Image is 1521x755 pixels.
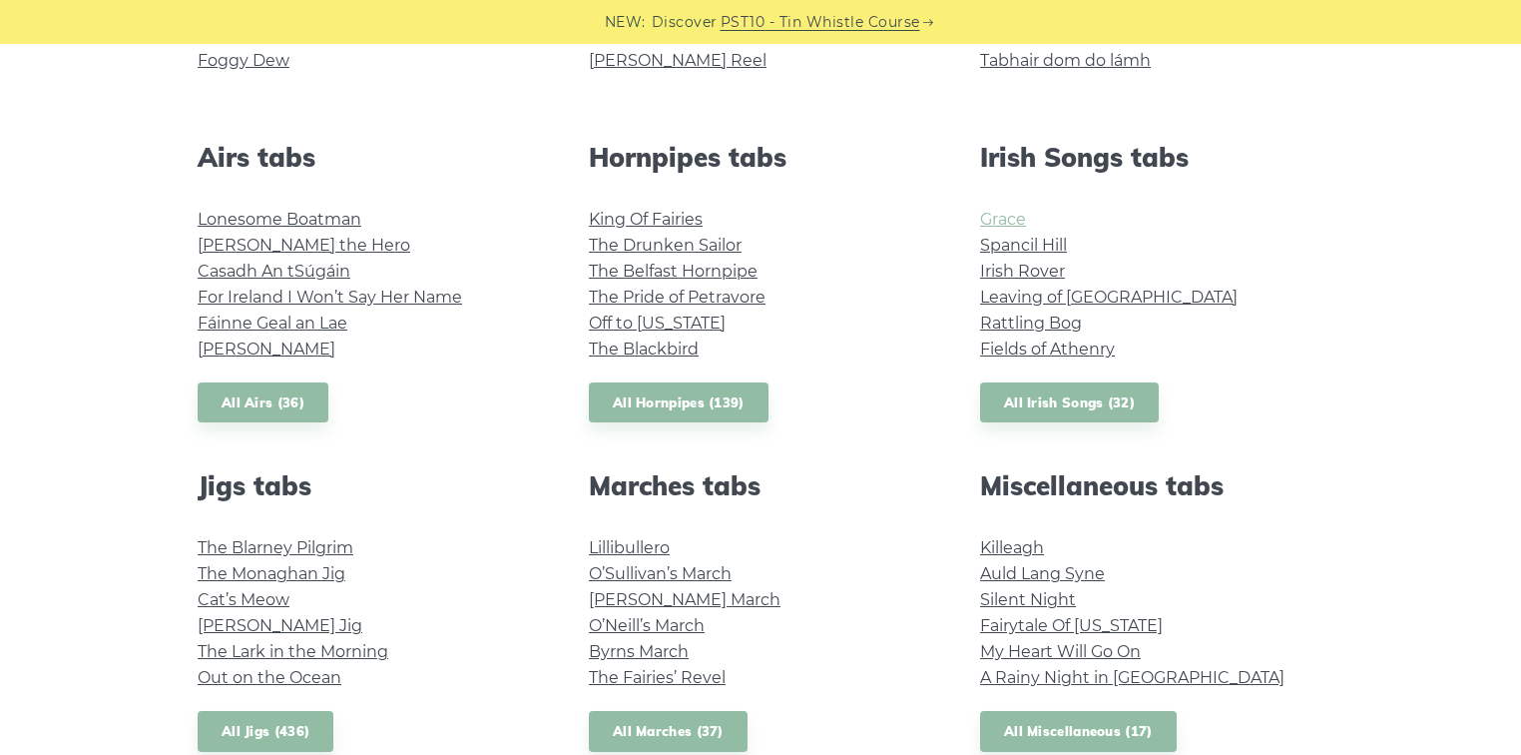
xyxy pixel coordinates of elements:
a: The Blarney Pilgrim [198,538,353,557]
a: Out on the Ocean [198,668,341,687]
a: The Monaghan Jig [198,564,345,583]
a: Fields of Athenry [980,340,1115,359]
a: [PERSON_NAME] Jig [198,616,362,635]
a: Byrns March [589,642,689,661]
a: [PERSON_NAME] Reel [589,51,766,70]
a: Lillibullero [589,538,670,557]
a: [PERSON_NAME] the Hero [198,236,410,255]
a: Fairytale Of [US_STATE] [980,616,1163,635]
a: All Marches (37) [589,711,748,752]
h2: Hornpipes tabs [589,142,932,173]
a: Foggy Dew [198,51,289,70]
span: NEW: [605,11,646,34]
a: The Belfast Hornpipe [589,262,758,281]
a: For Ireland I Won’t Say Her Name [198,288,462,307]
a: The Blackbird [589,340,699,359]
a: Silent Night [980,590,1076,609]
h2: Irish Songs tabs [980,142,1323,173]
h2: Miscellaneous tabs [980,470,1323,501]
a: The Drunken Sailor [589,236,742,255]
h2: Jigs tabs [198,470,541,501]
a: My Heart Will Go On [980,642,1141,661]
a: All Jigs (436) [198,711,333,752]
a: Casadh An tSúgáin [198,262,350,281]
a: All Hornpipes (139) [589,382,768,423]
a: The Lark in the Morning [198,642,388,661]
h2: Airs tabs [198,142,541,173]
a: Spancil Hill [980,236,1067,255]
h2: Marches tabs [589,470,932,501]
a: Leaving of [GEOGRAPHIC_DATA] [980,288,1238,307]
a: Fáinne Geal an Lae [198,314,347,333]
a: O’Sullivan’s March [589,564,732,583]
a: Off to [US_STATE] [589,314,726,333]
a: The Pride of Petravore [589,288,765,307]
a: Tabhair dom do lámh [980,51,1151,70]
a: King Of Fairies [589,210,703,229]
a: A Rainy Night in [GEOGRAPHIC_DATA] [980,668,1284,687]
a: All Airs (36) [198,382,328,423]
span: Discover [652,11,718,34]
a: Lonesome Boatman [198,210,361,229]
a: [PERSON_NAME] March [589,590,780,609]
a: The Fairies’ Revel [589,668,726,687]
a: Irish Rover [980,262,1065,281]
a: PST10 - Tin Whistle Course [721,11,920,34]
a: Auld Lang Syne [980,564,1105,583]
a: Rattling Bog [980,314,1082,333]
a: Cat’s Meow [198,590,289,609]
a: All Miscellaneous (17) [980,711,1177,752]
a: All Irish Songs (32) [980,382,1159,423]
a: [PERSON_NAME] [198,340,335,359]
a: O’Neill’s March [589,616,705,635]
a: Grace [980,210,1026,229]
a: Killeagh [980,538,1044,557]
